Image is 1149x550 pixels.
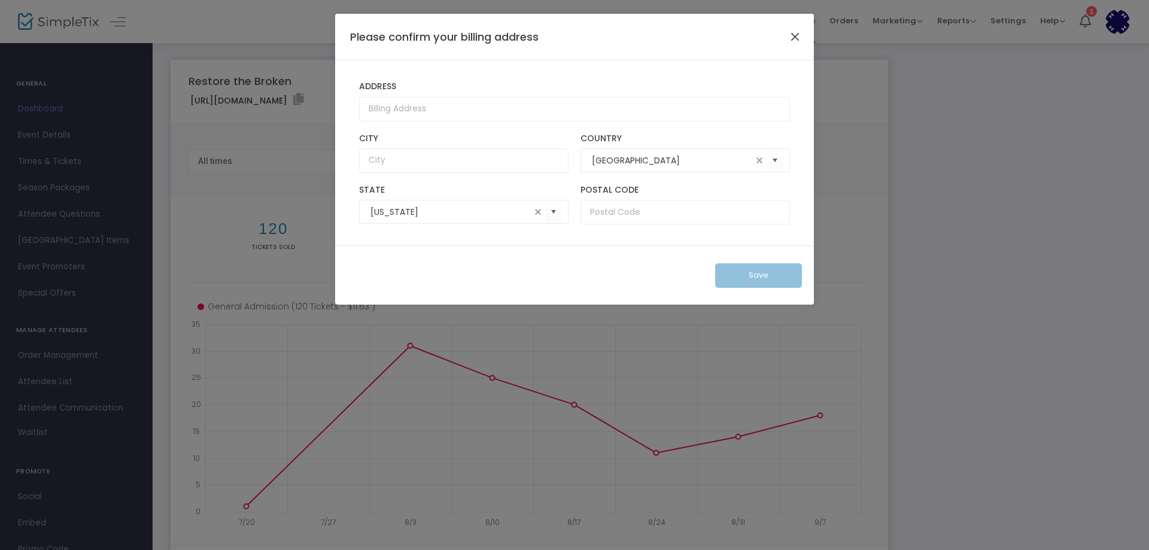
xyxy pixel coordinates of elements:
input: Select Country [592,154,752,167]
button: Select [545,200,562,224]
label: State [359,185,569,196]
input: Select State [370,206,531,218]
label: Postal Code [580,185,790,196]
label: City [359,133,569,144]
input: Billing Address [359,97,790,121]
input: Postal Code [580,200,790,224]
input: City [359,148,569,173]
span: clear [531,205,545,219]
label: Address [359,81,790,92]
button: Select [767,148,783,173]
button: Close [788,29,803,44]
span: clear [752,153,767,168]
label: Country [580,133,790,144]
h4: Please confirm your billing address [350,29,539,45]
